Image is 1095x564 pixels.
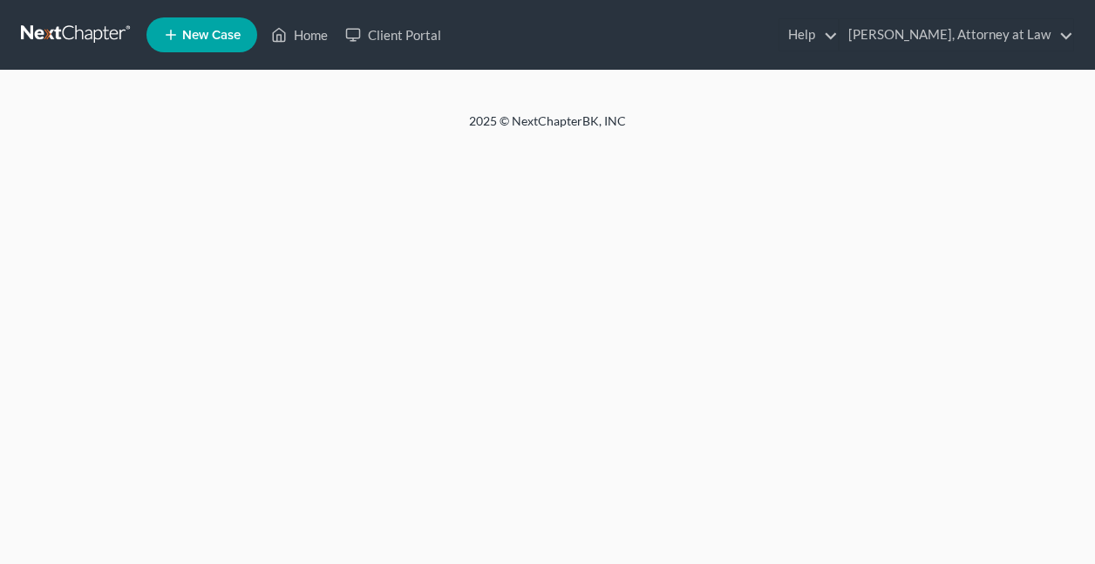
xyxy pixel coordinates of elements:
[262,19,337,51] a: Home
[146,17,257,52] new-legal-case-button: New Case
[337,19,450,51] a: Client Portal
[840,19,1073,51] a: [PERSON_NAME], Attorney at Law
[51,112,1044,144] div: 2025 © NextChapterBK, INC
[779,19,838,51] a: Help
